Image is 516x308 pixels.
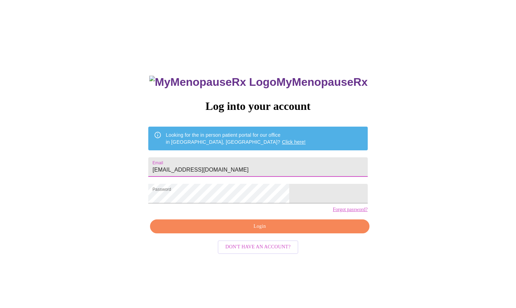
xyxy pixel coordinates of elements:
[225,243,291,251] span: Don't have an account?
[333,207,368,212] a: Forgot password?
[218,240,298,254] button: Don't have an account?
[149,76,368,89] h3: MyMenopauseRx
[166,129,306,148] div: Looking for the in person patient portal for our office in [GEOGRAPHIC_DATA], [GEOGRAPHIC_DATA]?
[150,219,369,234] button: Login
[282,139,306,145] a: Click here!
[149,76,276,89] img: MyMenopauseRx Logo
[148,100,367,113] h3: Log into your account
[158,222,361,231] span: Login
[216,243,300,249] a: Don't have an account?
